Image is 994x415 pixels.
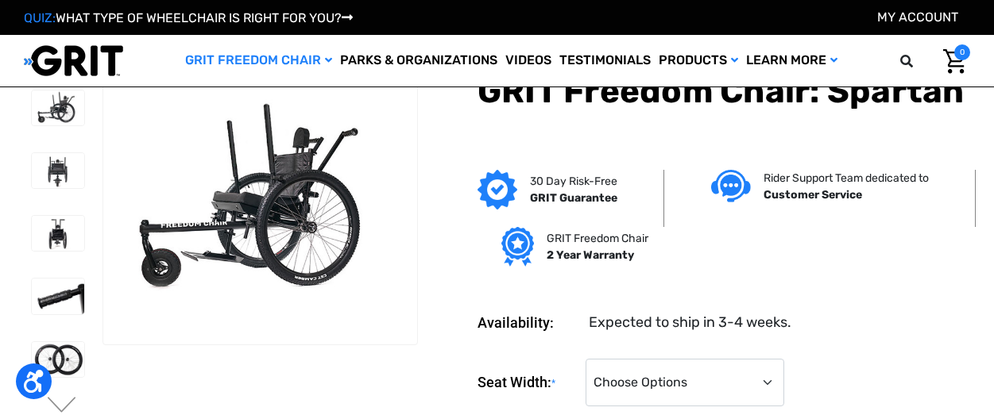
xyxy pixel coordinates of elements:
[954,44,970,60] span: 0
[24,10,353,25] a: QUIZ:WHAT TYPE OF WHEELCHAIR IS RIGHT FOR YOU?
[501,35,555,86] a: Videos
[336,35,501,86] a: Parks & Organizations
[943,49,966,74] img: Cart
[32,279,84,313] img: GRIT Freedom Chair: Spartan
[555,35,655,86] a: Testimonials
[32,216,84,251] img: GRIT Freedom Chair: Spartan
[547,230,648,247] p: GRIT Freedom Chair
[501,227,534,267] img: Grit freedom
[711,170,751,202] img: Customer service
[181,35,336,86] a: GRIT Freedom Chair
[32,342,84,377] img: GRIT Freedom Chair: Spartan
[764,170,929,186] p: Rider Support Team dedicated to
[742,35,841,86] a: Learn More
[530,191,617,205] strong: GRIT Guarantee
[931,44,970,78] a: Cart with 0 items
[478,170,517,209] img: GRIT Guarantee
[655,35,742,86] a: Products
[547,248,634,262] strong: 2 Year Warranty
[32,90,84,125] img: GRIT Freedom Chair: Spartan
[103,95,417,304] img: GRIT Freedom Chair: Spartan
[32,153,84,188] img: GRIT Freedom Chair: Spartan
[530,173,617,190] p: 30 Day Risk-Free
[589,312,791,333] dd: Expected to ship in 3-4 weeks.
[478,359,578,407] label: Seat Width:
[877,10,958,25] a: Account
[907,44,931,78] input: Search
[24,10,56,25] span: QUIZ:
[478,312,578,333] dt: Availability:
[478,71,970,111] h1: GRIT Freedom Chair: Spartan
[764,188,862,202] strong: Customer Service
[24,44,123,77] img: GRIT All-Terrain Wheelchair and Mobility Equipment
